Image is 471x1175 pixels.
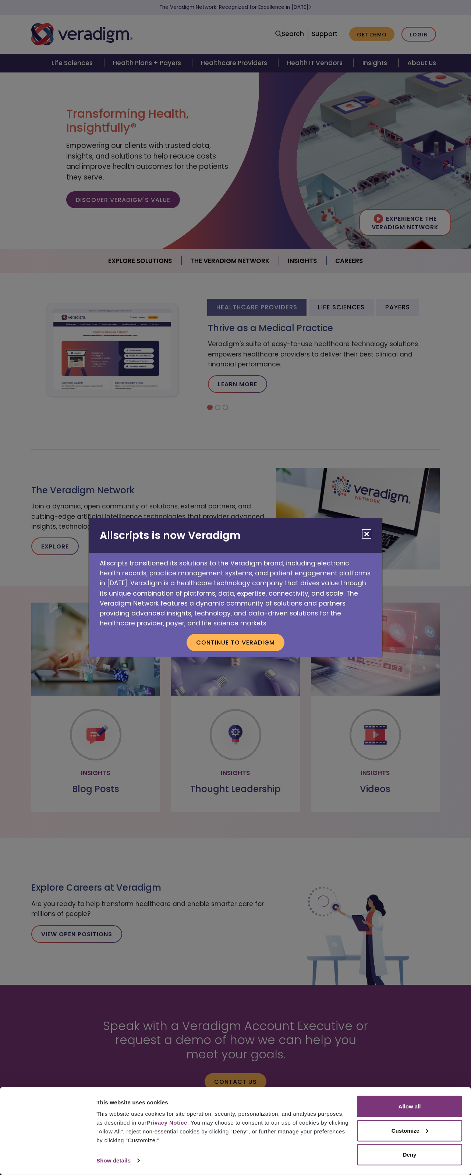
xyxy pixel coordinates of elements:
[146,1119,187,1126] a: Privacy Notice
[187,634,284,651] button: Continue to Veradigm
[357,1120,462,1141] button: Customize
[89,518,382,553] h2: Allscripts is now Veradigm
[96,1110,348,1145] div: This website uses cookies for site operation, security, personalization, and analytics purposes, ...
[357,1096,462,1117] button: Allow all
[96,1155,139,1166] a: Show details
[96,1098,348,1107] div: This website uses cookies
[357,1144,462,1165] button: Deny
[89,553,382,628] p: Allscripts transitioned its solutions to the Veradigm brand, including electronic health records,...
[362,529,371,539] button: Close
